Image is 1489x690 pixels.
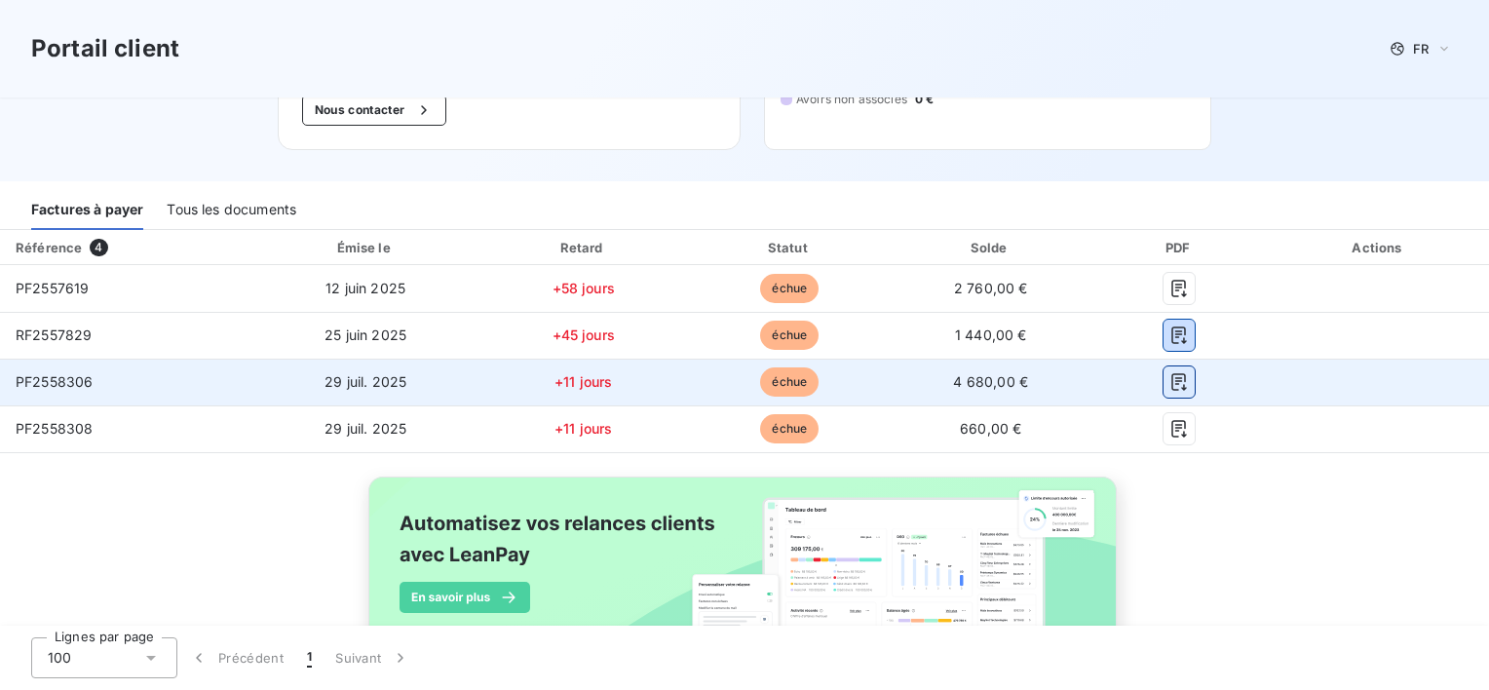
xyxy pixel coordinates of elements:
div: Actions [1273,238,1485,257]
span: FR [1413,41,1429,57]
span: +11 jours [554,373,612,390]
span: 4 [90,239,107,256]
span: +11 jours [554,420,612,437]
span: PF2557619 [16,280,89,296]
div: PDF [1094,238,1265,257]
span: échue [760,414,819,443]
span: 1 440,00 € [955,326,1027,343]
div: Émise le [256,238,476,257]
span: 29 juil. 2025 [325,373,406,390]
span: PF2558308 [16,420,93,437]
span: 29 juil. 2025 [325,420,406,437]
span: Avoirs non associés [796,91,907,108]
span: RF2557829 [16,326,92,343]
span: +58 jours [553,280,615,296]
button: Précédent [177,637,295,678]
span: +45 jours [553,326,615,343]
span: échue [760,321,819,350]
button: 1 [295,637,324,678]
span: 100 [48,648,71,668]
h3: Portail client [31,31,179,66]
span: 4 680,00 € [953,373,1028,390]
span: PF2558306 [16,373,93,390]
span: 2 760,00 € [954,280,1028,296]
span: 0 € [915,91,934,108]
span: échue [760,367,819,397]
button: Nous contacter [302,95,446,126]
span: échue [760,274,819,303]
div: Statut [692,238,888,257]
span: 25 juin 2025 [325,326,406,343]
div: Factures à payer [31,189,143,230]
div: Tous les documents [167,189,296,230]
span: 660,00 € [960,420,1021,437]
div: Retard [483,238,684,257]
span: 1 [307,648,312,668]
button: Suivant [324,637,422,678]
span: 12 juin 2025 [325,280,405,296]
div: Solde [896,238,1087,257]
div: Référence [16,240,82,255]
